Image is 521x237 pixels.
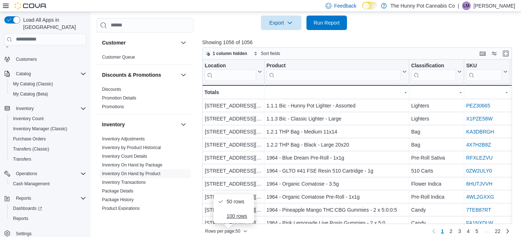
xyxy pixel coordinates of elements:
[10,155,34,164] a: Transfers
[10,90,86,98] span: My Catalog (Beta)
[466,168,492,174] a: 0ZW2ULY0
[10,124,70,133] a: Inventory Manager (Classic)
[213,209,254,223] button: 100 rows
[10,80,86,88] span: My Catalog (Classic)
[13,194,86,203] span: Reports
[490,49,499,58] button: Display options
[10,145,52,153] a: Transfers (Classic)
[466,103,490,109] a: PEZ30665
[466,155,492,161] a: RFXLEZVU
[266,127,406,136] div: 1.2.1 THP Bag - Medium 11x14
[1,54,89,64] button: Customers
[266,88,406,97] div: -
[474,1,515,10] p: [PERSON_NAME]
[16,71,31,77] span: Catalog
[429,227,438,236] button: Previous page
[226,199,250,204] span: 50 rows
[226,213,250,219] span: 100 rows
[102,39,126,46] h3: Customer
[462,1,471,10] div: Logan Marston
[102,179,146,185] span: Inventory Transactions
[1,193,89,203] button: Reports
[7,213,89,224] button: Reports
[466,62,507,81] button: SKU
[102,87,121,92] a: Discounts
[13,104,37,113] button: Inventory
[458,228,461,235] span: 3
[10,155,86,164] span: Transfers
[13,156,31,162] span: Transfers
[466,207,491,213] a: 7TEB87RT
[202,227,250,236] button: Rows per page:50
[411,140,461,149] div: Bag
[102,121,178,128] button: Inventory
[266,166,406,175] div: 1964 - GLTO #41 FSE Resin 510 Cartridge - 1g
[102,86,121,92] span: Discounts
[13,55,86,64] span: Customers
[102,171,160,176] a: Inventory On Hand by Product
[266,140,406,149] div: 1.2.2 THP Bag - Black - Large 20x20
[102,104,124,110] span: Promotions
[13,69,34,78] button: Catalog
[466,62,501,81] div: SKU URL
[411,62,456,69] div: Classification
[205,228,240,234] span: Rows per page : 50
[481,228,492,236] li: Skipping pages 6 to 21
[205,206,262,214] div: [STREET_ADDRESS][PERSON_NAME]
[13,116,44,122] span: Inventory Count
[1,69,89,79] button: Catalog
[266,101,406,110] div: 1.1.1 Bic - Hunny Pot Lighter - Assorted
[13,69,86,78] span: Catalog
[466,88,507,97] div: -
[492,225,504,237] a: Page 22 of 22
[10,114,86,123] span: Inventory Count
[7,154,89,164] button: Transfers
[7,203,89,213] a: Dashboards
[411,62,461,81] button: Classification
[265,16,297,30] span: Export
[478,49,487,58] button: Keyboard shortcuts
[466,129,494,135] a: KA3DBRGH
[473,225,481,237] a: Page 5 of 22
[203,49,250,58] button: 1 column hidden
[411,114,461,123] div: Lighters
[13,146,49,152] span: Transfers (Classic)
[14,2,47,9] img: Cova
[102,206,140,211] span: Product Expirations
[102,162,162,168] a: Inventory On Hand by Package
[411,179,461,188] div: Flower Indica
[102,95,136,101] span: Promotion Details
[266,62,406,81] button: Product
[411,62,456,81] div: Classification
[102,162,162,168] span: Inventory On Hand by Package
[13,206,42,211] span: Dashboards
[13,194,34,203] button: Reports
[102,153,147,159] span: Inventory Count Details
[13,91,48,97] span: My Catalog (Beta)
[10,204,86,213] span: Dashboards
[266,192,406,201] div: 1964 - Organic Comatose Pre-Roll - 1x1g
[1,103,89,114] button: Inventory
[96,85,194,114] div: Discounts & Promotions
[438,225,504,237] ul: Pagination for preceding grid
[102,55,135,60] a: Customer Queue
[205,140,262,149] div: [STREET_ADDRESS][PERSON_NAME]
[7,114,89,124] button: Inventory Count
[102,145,161,150] a: Inventory by Product Historical
[102,189,134,194] a: Package Details
[466,142,491,148] a: 4X7H2B8Z
[7,179,89,189] button: Cash Management
[102,104,124,109] a: Promotions
[10,145,86,153] span: Transfers (Classic)
[362,2,377,9] input: Dark Mode
[503,227,512,236] a: Next page
[13,126,67,132] span: Inventory Manager (Classic)
[205,179,262,188] div: [STREET_ADDRESS][PERSON_NAME]
[16,231,31,237] span: Settings
[411,206,461,214] div: Candy
[411,127,461,136] div: Bag
[266,179,406,188] div: 1964 - Organic Comatose - 3.5g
